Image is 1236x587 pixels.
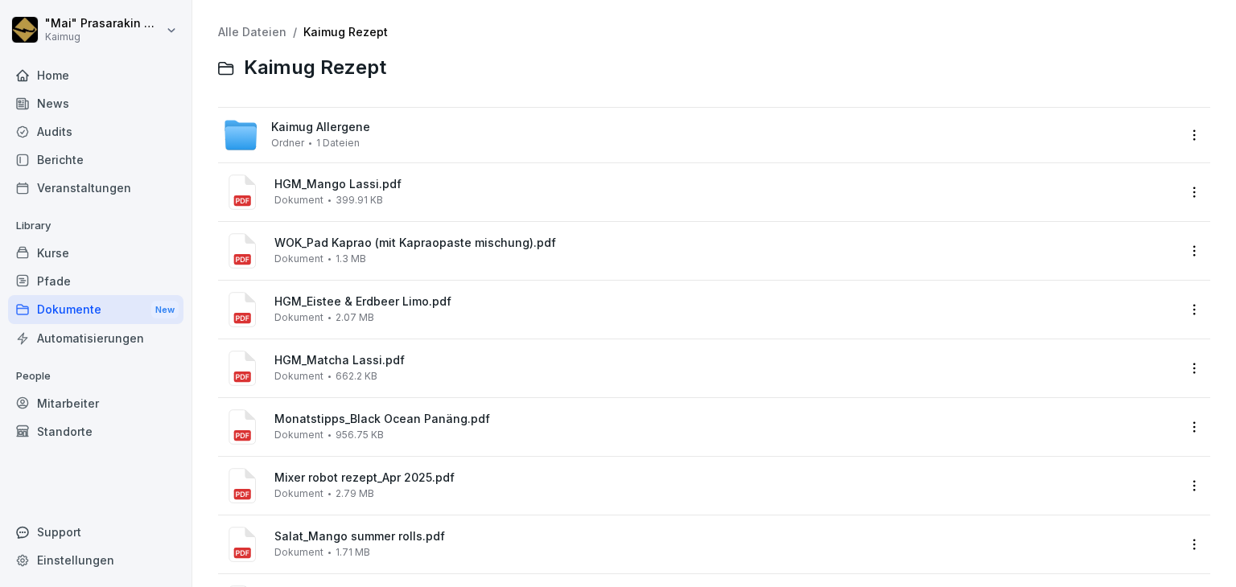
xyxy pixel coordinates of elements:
[336,312,374,323] span: 2.07 MB
[8,389,183,417] a: Mitarbeiter
[293,26,297,39] span: /
[8,267,183,295] a: Pfade
[8,146,183,174] a: Berichte
[336,488,374,499] span: 2.79 MB
[274,195,323,206] span: Dokument
[274,371,323,382] span: Dokument
[151,301,179,319] div: New
[274,236,1176,250] span: WOK_Pad Kaprao (mit Kapraopaste mischung).pdf
[274,312,323,323] span: Dokument
[45,31,163,43] p: Kaimug
[274,178,1176,191] span: HGM_Mango Lassi.pdf
[8,61,183,89] a: Home
[8,295,183,325] div: Dokumente
[271,138,304,149] span: Ordner
[274,488,323,499] span: Dokument
[274,547,323,558] span: Dokument
[316,138,360,149] span: 1 Dateien
[8,213,183,239] p: Library
[336,195,383,206] span: 399.91 KB
[274,429,323,441] span: Dokument
[8,89,183,117] a: News
[274,471,1176,485] span: Mixer robot rezept_Apr 2025.pdf
[8,239,183,267] a: Kurse
[336,547,370,558] span: 1.71 MB
[45,17,163,31] p: "Mai" Prasarakin Natechnanok
[8,117,183,146] a: Audits
[8,546,183,574] a: Einstellungen
[8,363,183,389] p: People
[336,429,384,441] span: 956.75 KB
[244,56,386,80] span: Kaimug Rezept
[274,413,1176,426] span: Monatstipps_Black Ocean Panäng.pdf
[274,530,1176,544] span: Salat_Mango summer rolls.pdf
[336,253,366,265] span: 1.3 MB
[303,25,388,39] a: Kaimug Rezept
[8,174,183,202] a: Veranstaltungen
[274,295,1176,309] span: HGM_Eistee & Erdbeer Limo.pdf
[218,25,286,39] a: Alle Dateien
[223,117,1176,153] a: Kaimug AllergeneOrdner1 Dateien
[336,371,377,382] span: 662.2 KB
[8,417,183,445] a: Standorte
[8,295,183,325] a: DokumenteNew
[271,121,370,134] span: Kaimug Allergene
[8,518,183,546] div: Support
[274,253,323,265] span: Dokument
[274,354,1176,367] span: HGM_Matcha Lassi.pdf
[8,324,183,352] a: Automatisierungen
